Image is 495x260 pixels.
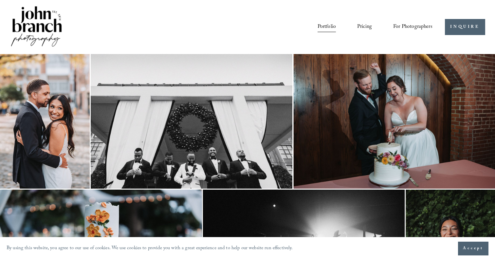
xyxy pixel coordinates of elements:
a: Pricing [357,21,372,32]
img: Group of men in tuxedos standing under a large wreath on a building's entrance. [91,54,292,189]
p: By using this website, you agree to our use of cookies. We use cookies to provide you with a grea... [7,244,293,253]
a: folder dropdown [393,21,432,32]
span: Accept [463,245,484,252]
a: INQUIRE [445,19,485,35]
img: John Branch IV Photography [10,5,63,49]
a: Portfolio [318,21,336,32]
button: Accept [458,242,488,255]
span: For Photographers [393,22,432,32]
